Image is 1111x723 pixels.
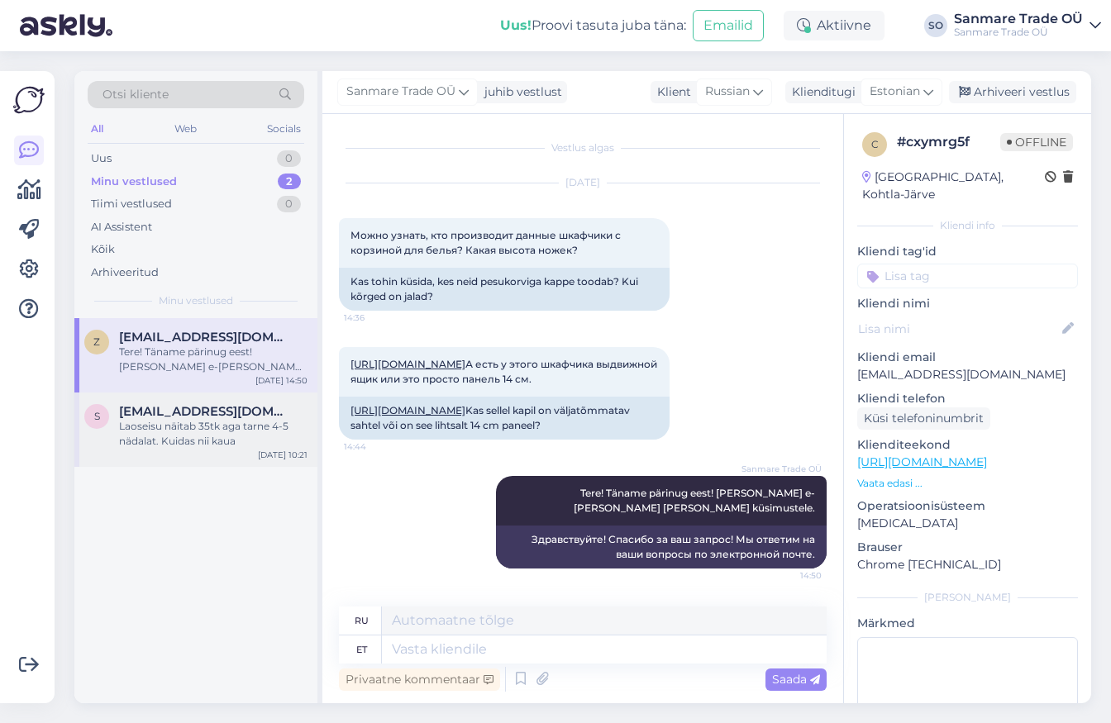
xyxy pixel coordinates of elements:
div: All [88,118,107,140]
div: Arhiveeritud [91,264,159,281]
div: Aktiivne [784,11,885,40]
div: Здравствуйте! Спасибо за ваш запрос! Мы ответим на ваши вопросы по электронной почте. [496,526,827,568]
span: Estonian [870,83,920,101]
div: AI Assistent [91,219,152,235]
div: Minu vestlused [91,174,177,190]
div: SO [924,14,947,37]
img: Askly Logo [13,84,45,116]
p: [MEDICAL_DATA] [857,515,1078,532]
div: et [356,635,367,664]
p: Klienditeekond [857,436,1078,454]
p: Kliendi nimi [857,295,1078,312]
div: Tiimi vestlused [91,196,172,212]
div: juhib vestlust [478,83,562,101]
a: [URL][DOMAIN_NAME] [350,404,465,416]
a: Sanmare Trade OÜSanmare Trade OÜ [954,12,1101,39]
a: [URL][DOMAIN_NAME] [350,358,465,370]
div: Proovi tasuta juba täna: [500,16,686,36]
div: [DATE] 10:21 [258,449,308,461]
span: Можно узнать, кто производит данные шкафчики с корзиной для белья? Какая высота ножек? [350,229,623,256]
div: Kõik [91,241,115,258]
div: 0 [277,150,301,167]
div: 2 [278,174,301,190]
div: Klient [651,83,691,101]
span: Offline [1000,133,1073,151]
span: Sanmare Trade OÜ [346,83,455,101]
div: Sanmare Trade OÜ [954,12,1083,26]
div: [PERSON_NAME] [857,590,1078,605]
div: ru [355,606,369,635]
span: 14:44 [344,440,406,453]
div: 0 [277,196,301,212]
input: Lisa tag [857,264,1078,288]
span: S [94,410,100,422]
div: Arhiveeri vestlus [949,81,1076,103]
button: Emailid [693,10,764,41]
div: Kas sellel kapil on väljatõmmatav sahtel või on see lihtsalt 14 cm paneel? [339,397,670,440]
p: Vaata edasi ... [857,476,1078,491]
div: Laoseisu näitab 35tk aga tarne 4-5 nädalat. Kuidas nii kaua [119,419,308,449]
div: [DATE] [339,175,827,190]
span: А есть у этого шкафчика выдвижной ящик или это просто панель 14 см. [350,358,660,385]
div: [GEOGRAPHIC_DATA], Kohtla-Järve [862,169,1045,203]
p: Brauser [857,539,1078,556]
div: Küsi telefoninumbrit [857,407,990,430]
span: Saada [772,672,820,687]
a: [URL][DOMAIN_NAME] [857,454,987,469]
span: c [871,138,879,150]
div: Kliendi info [857,218,1078,233]
div: Kas tohin küsida, kes neid pesukorviga kappe toodab? Kui kõrged on jalad? [339,268,670,311]
span: Suve44@gmail.com [119,404,291,419]
div: Tere! Täname pärinug eest! [PERSON_NAME] e-[PERSON_NAME] [PERSON_NAME] küsimustele. [119,345,308,374]
p: Märkmed [857,615,1078,632]
span: zenjka25@yandex.ru [119,330,291,345]
b: Uus! [500,17,532,33]
span: Sanmare Trade OÜ [741,463,822,475]
span: 14:36 [344,312,406,324]
span: 14:50 [760,569,822,582]
span: Otsi kliente [103,86,169,103]
div: Sanmare Trade OÜ [954,26,1083,39]
div: # cxymrg5f [897,132,1000,152]
p: Chrome [TECHNICAL_ID] [857,556,1078,573]
span: Minu vestlused [159,293,233,308]
p: Operatsioonisüsteem [857,497,1078,515]
div: Web [171,118,200,140]
p: Kliendi email [857,349,1078,366]
div: Vestlus algas [339,140,827,155]
div: [DATE] 14:50 [255,374,308,387]
input: Lisa nimi [858,320,1059,338]
span: z [93,335,100,348]
div: Socials [264,118,304,140]
p: [EMAIL_ADDRESS][DOMAIN_NAME] [857,366,1078,383]
p: Kliendi tag'id [857,243,1078,260]
div: Uus [91,150,112,167]
div: Privaatne kommentaar [339,668,500,691]
span: Tere! Täname pärinug eest! [PERSON_NAME] e-[PERSON_NAME] [PERSON_NAME] küsimustele. [574,487,815,514]
div: Klienditugi [785,83,856,101]
span: Russian [705,83,750,101]
p: Kliendi telefon [857,390,1078,407]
